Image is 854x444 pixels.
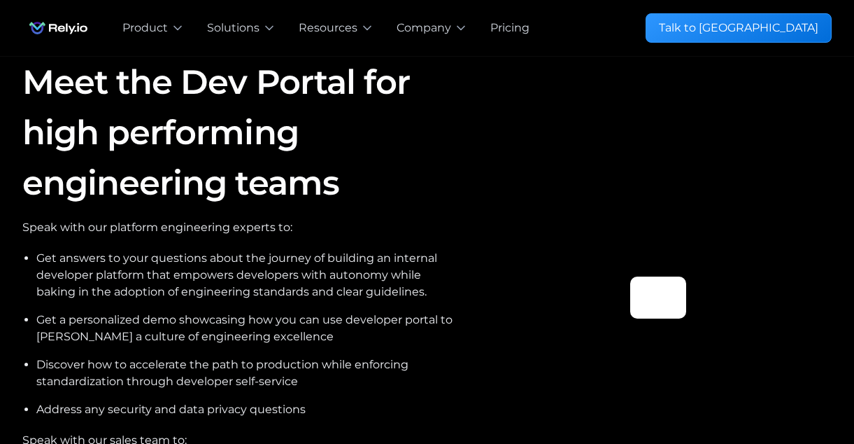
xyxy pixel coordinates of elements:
h1: Meet the Dev Portal for high performing engineering teams [22,57,457,208]
li: Discover how to accelerate the path to production while enforcing standardization through develop... [36,356,457,390]
div: Product [122,20,168,36]
div: Speak with our platform engineering experts to: [22,219,457,236]
li: Get a personalized demo showcasing how you can use developer portal to [PERSON_NAME] a culture of... [36,312,457,345]
div: Talk to [GEOGRAPHIC_DATA] [659,20,818,36]
a: Talk to [GEOGRAPHIC_DATA] [646,13,832,43]
div: Company [397,20,451,36]
div: Solutions [207,20,259,36]
li: Get answers to your questions about the journey of building an internal developer platform that e... [36,250,457,300]
a: Pricing [490,20,529,36]
li: Address any security and data privacy questions [36,401,457,418]
div: Resources [299,20,357,36]
img: Rely.io logo [22,14,94,42]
